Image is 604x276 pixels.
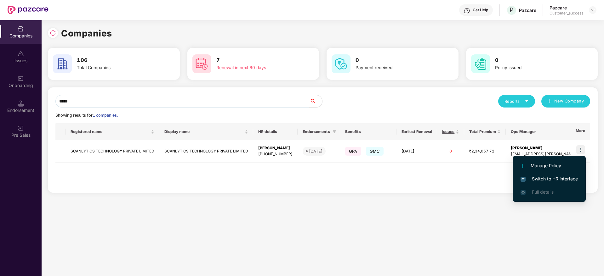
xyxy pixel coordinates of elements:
[216,56,296,64] h3: 7
[333,130,336,134] span: filter
[521,177,526,182] img: svg+xml;base64,PHN2ZyB4bWxucz0iaHR0cDovL3d3dy53My5vcmcvMjAwMC9zdmciIHdpZHRoPSIxNiIgaGVpZ2h0PSIxNi...
[55,113,118,118] span: Showing results for
[469,129,496,134] span: Total Premium
[437,123,464,140] th: Issues
[521,190,526,195] img: svg+xml;base64,PHN2ZyB4bWxucz0iaHR0cDovL3d3dy53My5vcmcvMjAwMC9zdmciIHdpZHRoPSIxNi4zNjMiIGhlaWdodD...
[541,95,590,108] button: plusNew Company
[550,5,583,11] div: Pazcare
[309,95,322,108] button: search
[77,56,156,64] h3: 106
[164,129,243,134] span: Display name
[66,123,159,140] th: Registered name
[77,64,156,71] div: Total Companies
[18,51,24,57] img: svg+xml;base64,PHN2ZyBpZD0iSXNzdWVzX2Rpc2FibGVkIiB4bWxucz0iaHR0cDovL3d3dy53My5vcmcvMjAwMC9zdmciIH...
[93,113,118,118] span: 1 companies.
[511,129,602,134] span: Ops Manager
[345,147,361,156] span: GPA
[50,30,56,36] img: svg+xml;base64,PHN2ZyBpZD0iUmVsb2FkLTMyeDMyIiB4bWxucz0iaHR0cDovL3d3dy53My5vcmcvMjAwMC9zdmciIHdpZH...
[554,98,584,104] span: New Company
[8,6,48,14] img: New Pazcare Logo
[396,123,437,140] th: Earliest Renewal
[18,26,24,32] img: svg+xml;base64,PHN2ZyBpZD0iQ29tcGFuaWVzIiB4bWxucz0iaHR0cDovL3d3dy53My5vcmcvMjAwMC9zdmciIHdpZHRoPS...
[192,54,211,73] img: svg+xml;base64,PHN2ZyB4bWxucz0iaHR0cDovL3d3dy53My5vcmcvMjAwMC9zdmciIHdpZHRoPSI2MCIgaGVpZ2h0PSI2MC...
[396,140,437,163] td: [DATE]
[53,54,72,73] img: svg+xml;base64,PHN2ZyB4bWxucz0iaHR0cDovL3d3dy53My5vcmcvMjAwMC9zdmciIHdpZHRoPSI2MCIgaGVpZ2h0PSI2MC...
[590,8,595,13] img: svg+xml;base64,PHN2ZyBpZD0iRHJvcGRvd24tMzJ4MzIiIHhtbG5zPSJodHRwOi8vd3d3LnczLm9yZy8yMDAwL3N2ZyIgd2...
[525,99,529,103] span: caret-down
[521,162,578,169] span: Manage Policy
[216,64,296,71] div: Renewal in next 60 days
[519,7,536,13] div: Pazcare
[356,56,435,64] h3: 0
[442,148,459,154] div: 0
[495,64,574,71] div: Policy issued
[303,129,330,134] span: Endorsements
[464,8,470,14] img: svg+xml;base64,PHN2ZyBpZD0iSGVscC0zMngzMiIgeG1sbnM9Imh0dHA6Ly93d3cudzMub3JnLzIwMDAvc3ZnIiB3aWR0aD...
[258,145,293,151] div: [PERSON_NAME]
[442,129,454,134] span: Issues
[18,100,24,107] img: svg+xml;base64,PHN2ZyB3aWR0aD0iMTQuNSIgaGVpZ2h0PSIxNC41IiB2aWV3Qm94PSIwIDAgMTYgMTYiIGZpbGw9Im5vbm...
[331,128,338,135] span: filter
[66,140,159,163] td: SCANLYTICS TECHNOLOGY PRIVATE LIMITED
[258,151,293,157] div: [PHONE_NUMBER]
[464,123,506,140] th: Total Premium
[71,129,150,134] span: Registered name
[309,148,322,154] div: [DATE]
[309,99,322,104] span: search
[61,26,112,40] h1: Companies
[469,148,501,154] div: ₹2,34,057.72
[504,98,529,104] div: Reports
[550,11,583,16] div: Customer_success
[548,99,552,104] span: plus
[340,123,396,140] th: Benefits
[576,145,585,154] img: icon
[495,56,574,64] h3: 0
[253,123,298,140] th: HR details
[473,8,488,13] div: Get Help
[532,189,554,195] span: Full details
[18,125,24,131] img: svg+xml;base64,PHN2ZyB3aWR0aD0iMjAiIGhlaWdodD0iMjAiIHZpZXdCb3g9IjAgMCAyMCAyMCIgZmlsbD0ibm9uZSIgeG...
[18,75,24,82] img: svg+xml;base64,PHN2ZyB3aWR0aD0iMjAiIGhlaWdodD0iMjAiIHZpZXdCb3g9IjAgMCAyMCAyMCIgZmlsbD0ibm9uZSIgeG...
[159,140,253,163] td: SCANLYTICS TECHNOLOGY PRIVATE LIMITED
[356,64,435,71] div: Payment received
[571,123,590,140] th: More
[521,175,578,182] span: Switch to HR interface
[366,147,384,156] span: GMC
[332,54,350,73] img: svg+xml;base64,PHN2ZyB4bWxucz0iaHR0cDovL3d3dy53My5vcmcvMjAwMC9zdmciIHdpZHRoPSI2MCIgaGVpZ2h0PSI2MC...
[471,54,490,73] img: svg+xml;base64,PHN2ZyB4bWxucz0iaHR0cDovL3d3dy53My5vcmcvMjAwMC9zdmciIHdpZHRoPSI2MCIgaGVpZ2h0PSI2MC...
[159,123,253,140] th: Display name
[510,6,514,14] span: P
[521,164,524,168] img: svg+xml;base64,PHN2ZyB4bWxucz0iaHR0cDovL3d3dy53My5vcmcvMjAwMC9zdmciIHdpZHRoPSIxMi4yMDEiIGhlaWdodD...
